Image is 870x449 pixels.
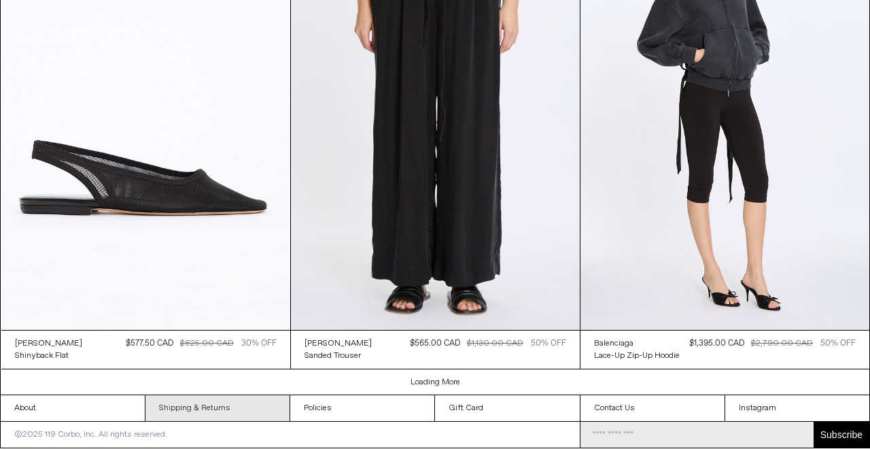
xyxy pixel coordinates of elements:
[15,350,69,362] div: Shinyback Flat
[411,377,460,388] a: Loading More
[290,395,434,421] a: Policies
[820,337,856,350] div: 50% OFF
[594,350,680,362] div: Lace-Up Zip-Up Hoodie
[435,395,579,421] a: Gift Card
[594,337,680,350] a: Balenciaga
[180,337,234,350] div: $825.00 CAD
[15,338,82,350] div: [PERSON_NAME]
[594,338,633,350] div: Balenciaga
[304,350,372,362] a: Sanded Trouser
[580,422,814,448] input: Email Address
[689,337,744,350] div: $1,395.00 CAD
[1,422,181,448] p: ©2025 119 Corbo, Inc. All rights reserved.
[594,350,680,362] a: Lace-Up Zip-Up Hoodie
[126,337,173,350] div: $577.50 CAD
[751,337,813,350] div: $2,790.00 CAD
[580,395,725,421] a: Contact Us
[725,395,869,421] a: Instagram
[1,395,145,421] a: About
[410,337,460,350] div: $565.00 CAD
[304,338,372,350] div: [PERSON_NAME]
[145,395,290,421] a: Shipping & Returns
[15,337,82,350] a: [PERSON_NAME]
[814,422,869,448] button: Subscribe
[304,337,372,350] a: [PERSON_NAME]
[241,337,277,350] div: 30% OFF
[531,337,566,350] div: 50% OFF
[15,350,82,362] a: Shinyback Flat
[467,337,523,350] div: $1,130.00 CAD
[304,350,361,362] div: Sanded Trouser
